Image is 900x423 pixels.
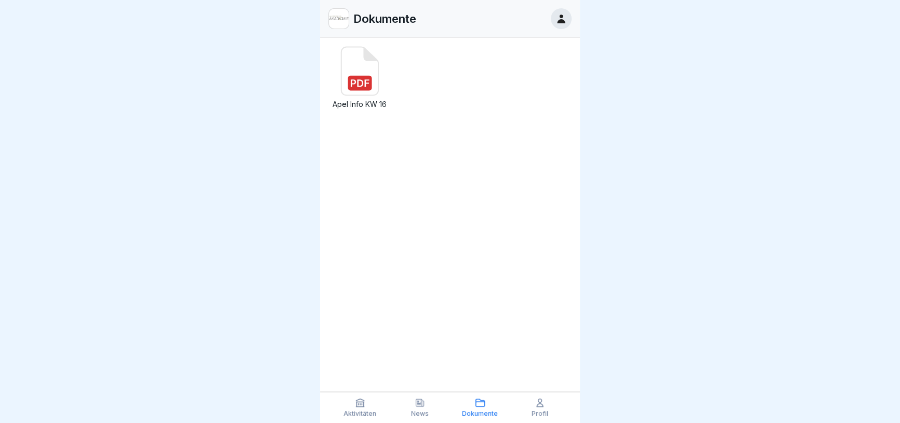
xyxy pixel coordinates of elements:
[353,12,416,25] p: Dokumente
[411,410,429,417] p: News
[462,410,498,417] p: Dokumente
[343,410,376,417] p: Aktivitäten
[328,99,391,110] p: Apel Info KW 16
[329,9,349,29] img: h1uq8udo25ity8yr8xlavs7l.png
[328,46,391,120] a: Apel Info KW 16
[532,410,548,417] p: Profil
